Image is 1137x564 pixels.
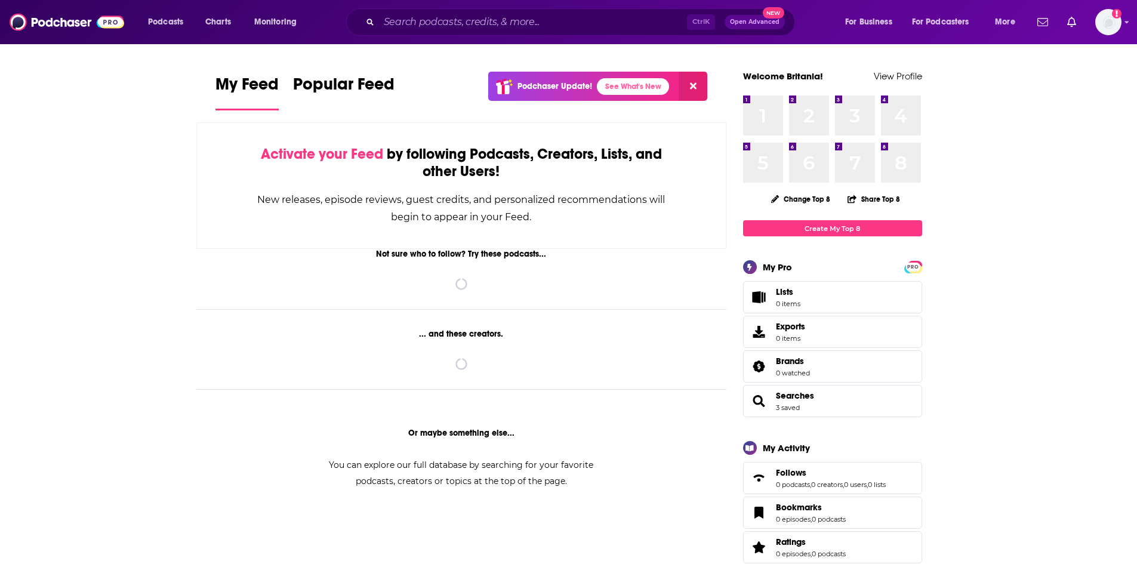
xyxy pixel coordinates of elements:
a: Show notifications dropdown [1062,12,1081,32]
span: Brands [743,350,922,383]
span: Logged in as BWeinstein [1095,9,1121,35]
span: Follows [743,462,922,494]
button: open menu [246,13,312,32]
a: Popular Feed [293,74,395,110]
span: Podcasts [148,14,183,30]
p: Podchaser Update! [517,81,592,91]
div: My Pro [763,261,792,273]
span: , [867,480,868,489]
a: Bookmarks [776,502,846,513]
a: 0 creators [811,480,843,489]
a: Ratings [776,537,846,547]
div: ... and these creators. [196,329,727,339]
span: 0 items [776,300,800,308]
a: View Profile [874,70,922,82]
span: , [843,480,844,489]
span: Popular Feed [293,74,395,101]
button: open menu [987,13,1030,32]
span: Bookmarks [776,502,822,513]
a: My Feed [215,74,279,110]
a: See What's New [597,78,669,95]
span: 0 items [776,334,805,343]
div: Search podcasts, credits, & more... [358,8,806,36]
a: Charts [198,13,238,32]
svg: Add a profile image [1112,9,1121,19]
img: Podchaser - Follow, Share and Rate Podcasts [10,11,124,33]
span: My Feed [215,74,279,101]
span: New [763,7,784,19]
a: Brands [776,356,810,366]
button: open menu [140,13,199,32]
a: 0 lists [868,480,886,489]
span: Follows [776,467,806,478]
div: by following Podcasts, Creators, Lists, and other Users! [257,146,667,180]
a: Bookmarks [747,504,771,521]
a: 0 podcasts [812,515,846,523]
a: Lists [743,281,922,313]
span: Ratings [743,531,922,563]
span: Brands [776,356,804,366]
input: Search podcasts, credits, & more... [379,13,687,32]
span: , [811,550,812,558]
div: Not sure who to follow? Try these podcasts... [196,249,727,259]
span: Exports [747,323,771,340]
div: Or maybe something else... [196,428,727,438]
a: Welcome Britania! [743,70,823,82]
button: Share Top 8 [847,187,901,211]
button: Change Top 8 [764,192,838,207]
span: Lists [747,289,771,306]
a: 0 episodes [776,550,811,558]
span: Lists [776,286,800,297]
button: Open AdvancedNew [725,15,785,29]
a: Ratings [747,539,771,556]
span: Charts [205,14,231,30]
span: , [811,515,812,523]
div: You can explore our full database by searching for your favorite podcasts, creators or topics at ... [315,457,608,489]
span: More [995,14,1015,30]
span: Ctrl K [687,14,715,30]
a: Create My Top 8 [743,220,922,236]
a: Searches [747,393,771,409]
a: Show notifications dropdown [1033,12,1053,32]
span: Bookmarks [743,497,922,529]
a: 0 watched [776,369,810,377]
span: Open Advanced [730,19,779,25]
span: Activate your Feed [261,145,383,163]
a: Follows [776,467,886,478]
a: 0 episodes [776,515,811,523]
button: Show profile menu [1095,9,1121,35]
button: open menu [904,13,987,32]
img: User Profile [1095,9,1121,35]
span: Exports [776,321,805,332]
a: Exports [743,316,922,348]
button: open menu [837,13,907,32]
div: New releases, episode reviews, guest credits, and personalized recommendations will begin to appe... [257,191,667,226]
div: My Activity [763,442,810,454]
span: Searches [743,385,922,417]
span: For Business [845,14,892,30]
span: PRO [906,263,920,272]
a: 3 saved [776,403,800,412]
a: Brands [747,358,771,375]
span: Monitoring [254,14,297,30]
a: 0 podcasts [776,480,810,489]
a: Follows [747,470,771,486]
span: For Podcasters [912,14,969,30]
a: Searches [776,390,814,401]
span: , [810,480,811,489]
a: 0 users [844,480,867,489]
a: 0 podcasts [812,550,846,558]
a: PRO [906,262,920,271]
span: Lists [776,286,793,297]
span: Ratings [776,537,806,547]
